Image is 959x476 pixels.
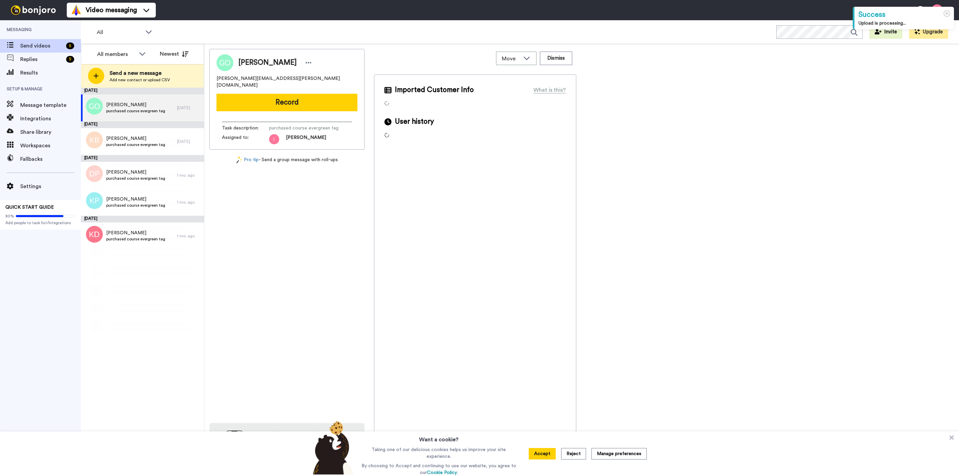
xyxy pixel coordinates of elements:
div: [DATE] [81,121,204,128]
span: Workspaces [20,142,81,150]
img: kp.png [86,192,103,209]
img: go.png [86,98,103,115]
span: Video messaging [86,5,137,15]
button: Accept [529,448,556,459]
img: vm-color.svg [71,5,82,16]
div: [DATE] [81,88,204,94]
div: All members [97,50,136,58]
div: 1 mo. ago [177,173,201,178]
a: Cookie Policy [427,470,457,475]
img: magic-wand.svg [236,156,242,163]
h4: Record from your phone! Try our app [DATE] [250,430,358,449]
span: purchased course evergreen tag [106,203,165,208]
span: Assigned to: [222,134,269,144]
span: Share library [20,128,81,136]
span: purchased course evergreen tag [106,176,165,181]
div: 9 [66,56,74,63]
img: kd.png [86,226,103,243]
div: [DATE] [177,105,201,111]
span: Send a new message [110,69,170,77]
span: Move [502,55,520,63]
span: Replies [20,55,63,63]
span: [PERSON_NAME] [238,58,297,68]
div: Upload is processing... [859,20,950,27]
img: download [216,430,243,467]
div: Success [859,9,950,20]
img: Image of Gretchen Odegard [216,54,233,71]
h3: Want a cookie? [419,432,459,444]
button: Newest [155,47,194,61]
span: [PERSON_NAME][EMAIL_ADDRESS][PERSON_NAME][DOMAIN_NAME] [216,75,357,89]
span: Send videos [20,42,63,50]
img: bear-with-cookie.png [307,421,357,475]
span: Fallbacks [20,155,81,163]
span: QUICK START GUIDE [5,205,54,210]
button: Record [216,94,357,111]
span: 80% [5,213,14,219]
span: [PERSON_NAME] [286,134,326,144]
span: Add new contact or upload CSV [110,77,170,83]
span: Message template [20,101,81,109]
span: purchased course evergreen tag [269,125,339,131]
span: User history [395,117,434,127]
div: What is this? [533,86,566,94]
p: By choosing to Accept and continuing to use our website, you agree to our . [360,463,518,476]
span: purchased course evergreen tag [106,236,165,242]
button: Invite [869,25,902,39]
button: Upgrade [909,25,948,39]
img: kb.png [86,131,103,148]
span: Add people to task list/Integrations [5,220,76,226]
span: Integrations [20,115,81,123]
a: Pro tip [236,156,259,163]
div: [DATE] [177,139,201,144]
img: bj-logo-header-white.svg [8,5,59,15]
span: All [97,28,142,36]
div: 5 [66,42,74,49]
span: purchased course evergreen tag [106,142,165,147]
div: 1 mo. ago [177,200,201,205]
img: dp.png [86,165,103,182]
span: [PERSON_NAME] [106,230,165,236]
img: 647781a9-3655-4229-a0c4-9f0def970068.png [269,134,279,144]
div: - Send a group message with roll-ups [209,156,365,163]
span: Results [20,69,81,77]
span: purchased course evergreen tag [106,108,165,114]
span: [PERSON_NAME] [106,101,165,108]
span: [PERSON_NAME] [106,196,165,203]
span: Settings [20,182,81,190]
p: Taking one of our delicious cookies helps us improve your site experience. [360,446,518,460]
div: [DATE] [81,155,204,162]
button: Reject [561,448,586,459]
div: [DATE] [81,216,204,222]
div: 1 mo. ago [177,233,201,239]
span: Imported Customer Info [395,85,474,95]
button: Dismiss [540,52,572,65]
span: [PERSON_NAME] [106,135,165,142]
span: Task description : [222,125,269,131]
span: [PERSON_NAME] [106,169,165,176]
button: Manage preferences [591,448,647,459]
